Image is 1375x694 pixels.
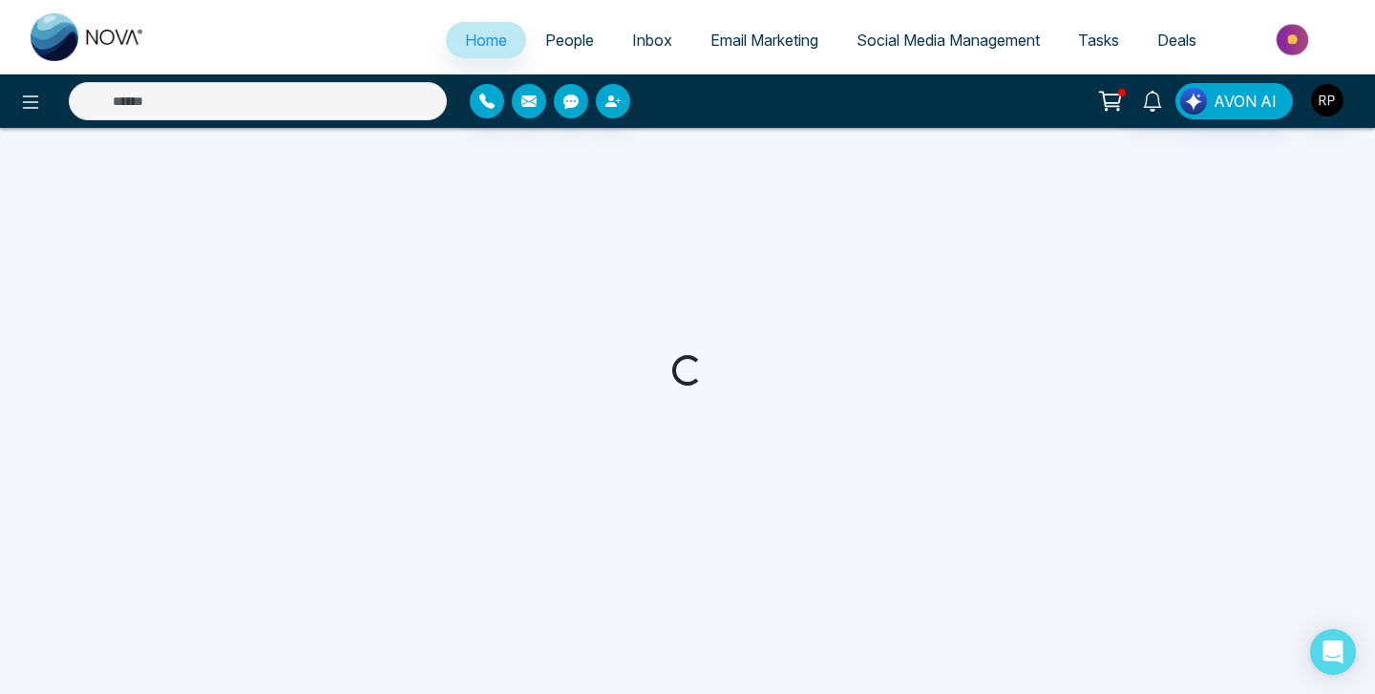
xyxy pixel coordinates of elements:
span: AVON AI [1214,90,1277,113]
a: People [526,22,613,58]
img: Lead Flow [1180,88,1207,115]
img: Market-place.gif [1225,18,1364,61]
a: Home [446,22,526,58]
div: Open Intercom Messenger [1310,629,1356,675]
img: User Avatar [1311,84,1343,116]
span: People [545,31,594,50]
a: Deals [1138,22,1216,58]
span: Email Marketing [710,31,818,50]
button: AVON AI [1175,83,1293,119]
span: Inbox [632,31,672,50]
a: Social Media Management [837,22,1059,58]
img: Nova CRM Logo [31,13,145,61]
a: Tasks [1059,22,1138,58]
span: Home [465,31,507,50]
a: Email Marketing [691,22,837,58]
span: Tasks [1078,31,1119,50]
span: Social Media Management [857,31,1040,50]
a: Inbox [613,22,691,58]
span: Deals [1157,31,1196,50]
